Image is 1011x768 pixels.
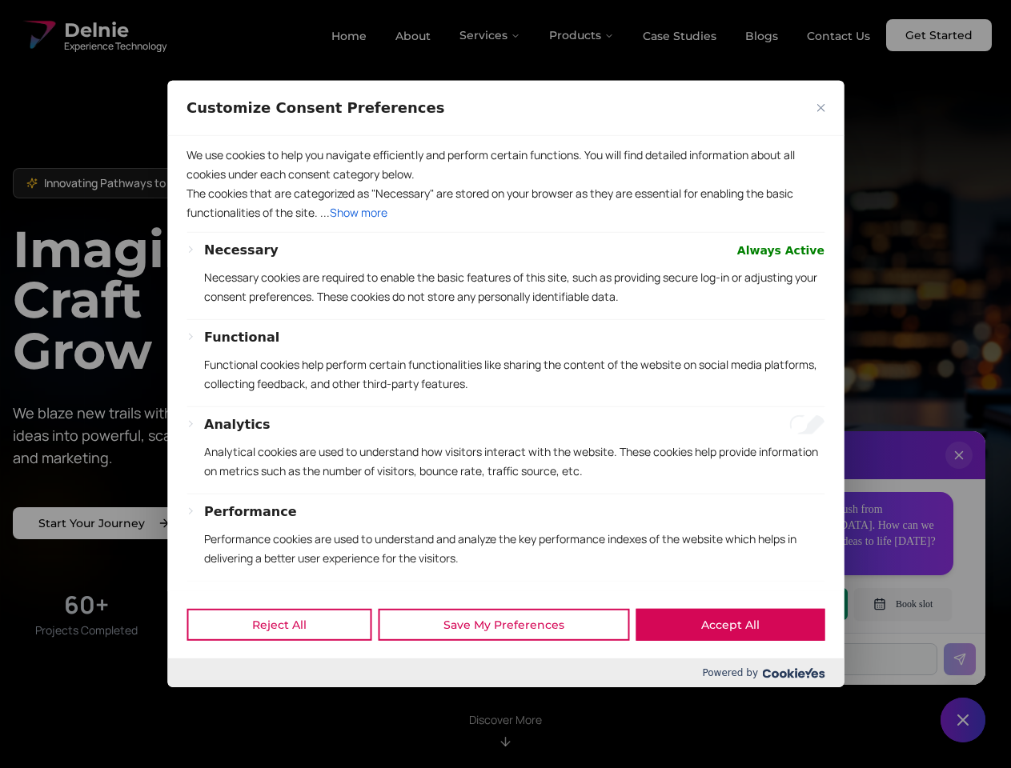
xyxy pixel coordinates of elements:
[187,609,371,641] button: Reject All
[187,146,824,184] p: We use cookies to help you navigate efficiently and perform certain functions. You will find deta...
[330,203,387,222] button: Show more
[204,502,297,522] button: Performance
[204,442,824,481] p: Analytical cookies are used to understand how visitors interact with the website. These cookies h...
[187,184,824,222] p: The cookies that are categorized as "Necessary" are stored on your browser as they are essential ...
[816,104,824,112] img: Close
[167,658,844,687] div: Powered by
[636,609,824,641] button: Accept All
[204,328,279,347] button: Functional
[789,415,824,434] input: Enable Analytics
[204,241,279,260] button: Necessary
[204,530,824,568] p: Performance cookies are used to understand and analyze the key performance indexes of the website...
[204,268,824,306] p: Necessary cookies are required to enable the basic features of this site, such as providing secur...
[187,98,444,118] span: Customize Consent Preferences
[204,355,824,394] p: Functional cookies help perform certain functionalities like sharing the content of the website o...
[204,415,271,434] button: Analytics
[378,609,629,641] button: Save My Preferences
[737,241,824,260] span: Always Active
[762,668,824,678] img: Cookieyes logo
